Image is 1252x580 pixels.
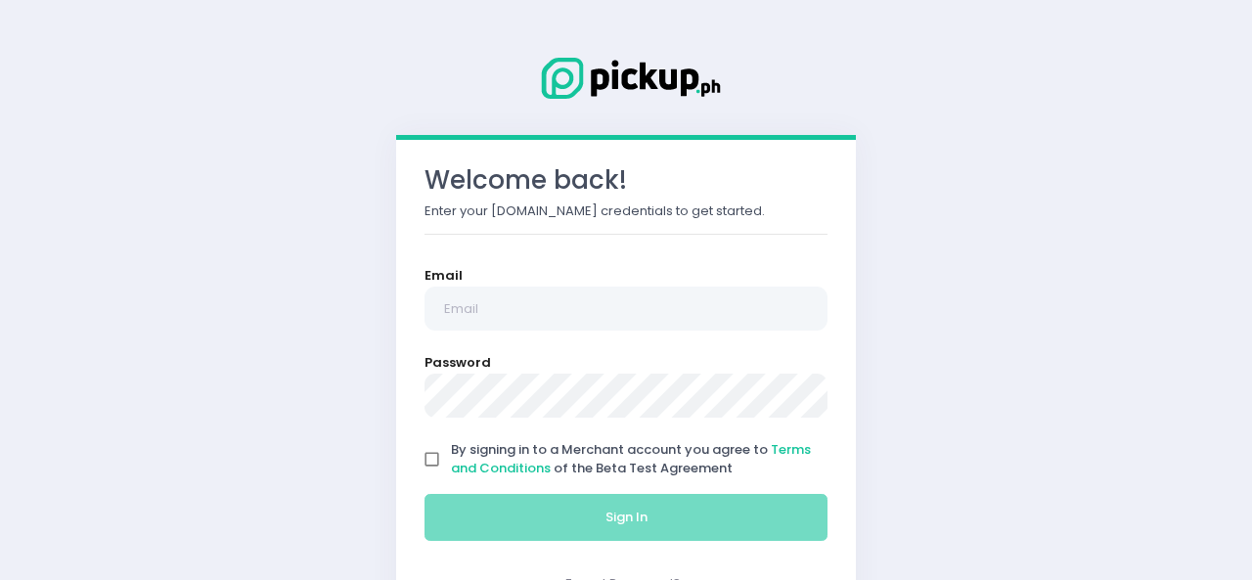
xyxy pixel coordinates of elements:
h3: Welcome back! [425,165,827,196]
span: Sign In [605,508,648,526]
a: Terms and Conditions [451,440,811,478]
img: Logo [528,54,724,103]
span: By signing in to a Merchant account you agree to of the Beta Test Agreement [451,440,811,478]
label: Password [425,353,491,373]
input: Email [425,287,827,332]
label: Email [425,266,463,286]
p: Enter your [DOMAIN_NAME] credentials to get started. [425,201,827,221]
button: Sign In [425,494,827,541]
